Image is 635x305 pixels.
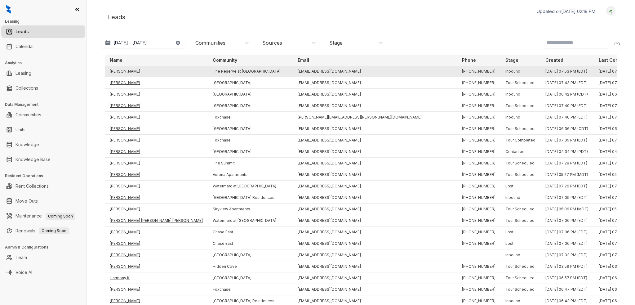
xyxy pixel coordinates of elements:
[1,195,85,207] li: Move Outs
[293,123,457,135] td: [EMAIL_ADDRESS][DOMAIN_NAME]
[105,135,208,146] td: [PERSON_NAME]
[1,109,85,121] li: Communities
[614,40,620,46] img: Download
[500,249,540,261] td: Inbound
[500,261,540,272] td: Tour Scheduled
[1,40,85,53] li: Calendar
[540,89,594,100] td: [DATE] 06:42 PM (CDT)
[545,57,563,63] p: Created
[16,82,38,94] a: Collections
[105,66,208,77] td: [PERSON_NAME]
[457,146,500,158] td: [PHONE_NUMBER]
[208,123,293,135] td: [GEOGRAPHIC_DATA]
[5,244,87,250] h3: Admin & Configurations
[5,19,87,24] h3: Leasing
[208,192,293,204] td: [GEOGRAPHIC_DATA] Residences
[105,215,208,227] td: [PERSON_NAME] [PERSON_NAME] [PERSON_NAME]
[102,37,185,48] button: [DATE] - [DATE]
[540,123,594,135] td: [DATE] 06:36 PM (CDT)
[500,146,540,158] td: Contacted
[5,60,87,66] h3: Analytics
[500,169,540,181] td: Tour Scheduled
[208,158,293,169] td: The Summit
[293,261,457,272] td: [EMAIL_ADDRESS][DOMAIN_NAME]
[500,135,540,146] td: Tour Completed
[16,109,41,121] a: Communities
[16,251,27,264] a: Team
[540,169,594,181] td: [DATE] 05:27 PM (MDT)
[105,181,208,192] td: [PERSON_NAME]
[540,215,594,227] td: [DATE] 07:06 PM (EDT)
[208,89,293,100] td: [GEOGRAPHIC_DATA]
[457,181,500,192] td: [PHONE_NUMBER]
[110,57,122,63] p: Name
[208,146,293,158] td: [GEOGRAPHIC_DATA]
[1,180,85,192] li: Rent Collections
[540,204,594,215] td: [DATE] 05:06 PM (MDT)
[208,181,293,192] td: Watermarc at [GEOGRAPHIC_DATA]
[457,272,500,284] td: [PHONE_NUMBER]
[293,238,457,249] td: [EMAIL_ADDRESS][DOMAIN_NAME]
[293,284,457,295] td: [EMAIL_ADDRESS][DOMAIN_NAME]
[457,100,500,112] td: [PHONE_NUMBER]
[16,25,29,38] a: Leads
[457,261,500,272] td: [PHONE_NUMBER]
[500,227,540,238] td: Lost
[500,238,540,249] td: Lost
[6,5,11,14] img: logo
[105,146,208,158] td: [PERSON_NAME]
[208,204,293,215] td: Skyview Apartments
[208,135,293,146] td: Foxchase
[500,215,540,227] td: Tour Scheduled
[208,66,293,77] td: The Reserve at [GEOGRAPHIC_DATA]
[208,77,293,89] td: [GEOGRAPHIC_DATA]
[606,8,615,14] img: UserAvatar
[1,67,85,79] li: Leasing
[500,123,540,135] td: Tour Scheduled
[540,238,594,249] td: [DATE] 07:06 PM (EDT)
[540,227,594,238] td: [DATE] 07:06 PM (EDT)
[213,57,237,63] p: Community
[500,284,540,295] td: Tour Scheduled
[293,249,457,261] td: [EMAIL_ADDRESS][DOMAIN_NAME]
[105,261,208,272] td: [PERSON_NAME]
[208,169,293,181] td: Verona Apartments
[46,213,75,220] span: Coming Soon
[500,192,540,204] td: Inbound
[540,261,594,272] td: [DATE] 03:59 PM (PDT)
[500,272,540,284] td: Tour Scheduled
[500,100,540,112] td: Tour Scheduled
[208,249,293,261] td: [GEOGRAPHIC_DATA]
[293,169,457,181] td: [EMAIL_ADDRESS][DOMAIN_NAME]
[1,25,85,38] li: Leads
[16,123,25,136] a: Units
[1,82,85,94] li: Collections
[500,158,540,169] td: Tour Scheduled
[208,215,293,227] td: Watermarc at [GEOGRAPHIC_DATA]
[457,66,500,77] td: [PHONE_NUMBER]
[208,100,293,112] td: [GEOGRAPHIC_DATA]
[540,77,594,89] td: [DATE] 07:43 PM (EDT)
[537,8,595,15] p: Updated on [DATE] 02:19 PM
[16,40,34,53] a: Calendar
[457,123,500,135] td: [PHONE_NUMBER]
[105,238,208,249] td: [PERSON_NAME]
[500,204,540,215] td: Tour Scheduled
[293,77,457,89] td: [EMAIL_ADDRESS][DOMAIN_NAME]
[500,181,540,192] td: Lost
[1,138,85,151] li: Knowledge
[1,225,85,237] li: Renewals
[39,227,69,234] span: Coming Soon
[293,135,457,146] td: [EMAIL_ADDRESS][DOMAIN_NAME]
[105,100,208,112] td: [PERSON_NAME]
[105,284,208,295] td: [PERSON_NAME]
[5,173,87,179] h3: Resident Operations
[16,225,69,237] a: RenewalsComing Soon
[540,112,594,123] td: [DATE] 07:40 PM (EDT)
[457,284,500,295] td: [PHONE_NUMBER]
[540,249,594,261] td: [DATE] 07:03 PM (EDT)
[195,39,225,46] div: Communities
[102,6,620,28] div: Leads
[293,89,457,100] td: [EMAIL_ADDRESS][DOMAIN_NAME]
[457,215,500,227] td: [PHONE_NUMBER]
